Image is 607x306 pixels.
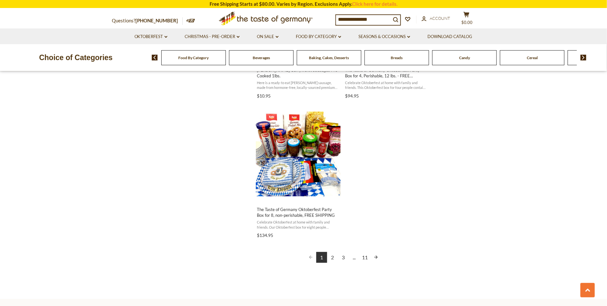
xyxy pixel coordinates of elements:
[457,12,476,27] button: $0.00
[152,55,158,60] img: previous arrow
[316,252,327,263] a: 1
[428,33,473,40] a: Download Catalog
[345,67,428,79] span: The Taste of Germany Oktoberfest Party Box for 4, Perishable, 12 lbs. - FREE SHIPPING
[462,20,473,25] span: $0.00
[580,55,587,60] img: next arrow
[257,220,340,230] span: Celebrate Oktoberfest at home with family and friends. Our Oktoberfest box for eight people conta...
[352,1,397,7] a: Click here for details.
[345,80,428,90] span: Celebrate Oktoberfest at home with family and friends. This Oktoberfest box for four people conta...
[257,207,340,218] span: The Taste of Germany Oktoberfest Party Box for 8, non-perishable, FREE SHIPPING
[345,93,359,98] span: $94.95
[309,55,349,60] a: Baking, Cakes, Desserts
[359,33,410,40] a: Seasons & Occasions
[338,252,349,263] a: 3
[349,252,360,263] span: ...
[257,33,279,40] a: On Sale
[134,33,167,40] a: Oktoberfest
[527,55,538,60] a: Cereal
[459,55,470,60] a: Candy
[257,93,271,98] span: $10.95
[430,16,450,21] span: Account
[185,33,240,40] a: Christmas - PRE-ORDER
[257,232,273,238] span: $134.95
[253,55,270,60] a: Beverages
[422,15,450,22] a: Account
[257,252,430,264] div: Pagination
[296,33,341,40] a: Food By Category
[256,112,341,196] img: The Taste of Germany Oktoberfest Party Box for 8, non-perishable, FREE SHIPPING
[256,106,341,240] a: The Taste of Germany Oktoberfest Party Box for 8, non-perishable, FREE SHIPPING
[257,80,340,90] span: Here is a ready-to eat [PERSON_NAME] sausage, made from hormone-free, locally-sourced premium por...
[112,17,183,25] p: Questions?
[360,252,371,263] a: 11
[391,55,403,60] a: Breads
[257,67,340,79] span: [PERSON_NAME] Currywurst Sausages Pre-Cooked 1lbs.
[371,252,381,263] a: Next page
[327,252,338,263] a: 2
[179,55,209,60] a: Food By Category
[135,18,178,23] a: [PHONE_NUMBER]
